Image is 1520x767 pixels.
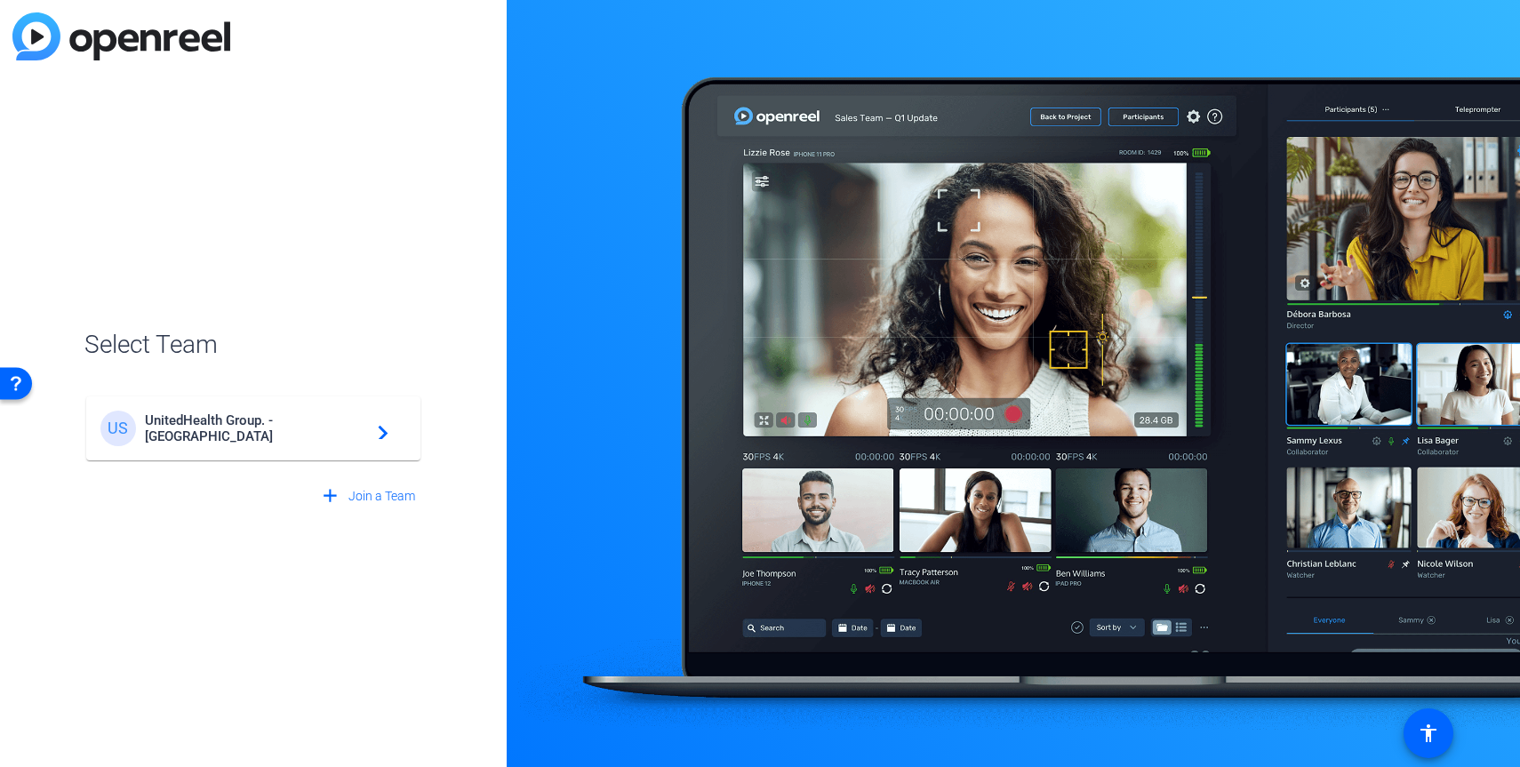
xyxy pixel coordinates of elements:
span: UnitedHealth Group. - [GEOGRAPHIC_DATA] [145,412,367,444]
img: blue-gradient.svg [12,12,230,60]
mat-icon: navigate_next [367,418,388,439]
mat-icon: accessibility [1418,723,1439,744]
span: Select Team [84,326,422,364]
mat-icon: add [319,485,341,507]
div: US [100,411,136,446]
button: Join a Team [312,480,422,512]
span: Join a Team [348,487,415,506]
